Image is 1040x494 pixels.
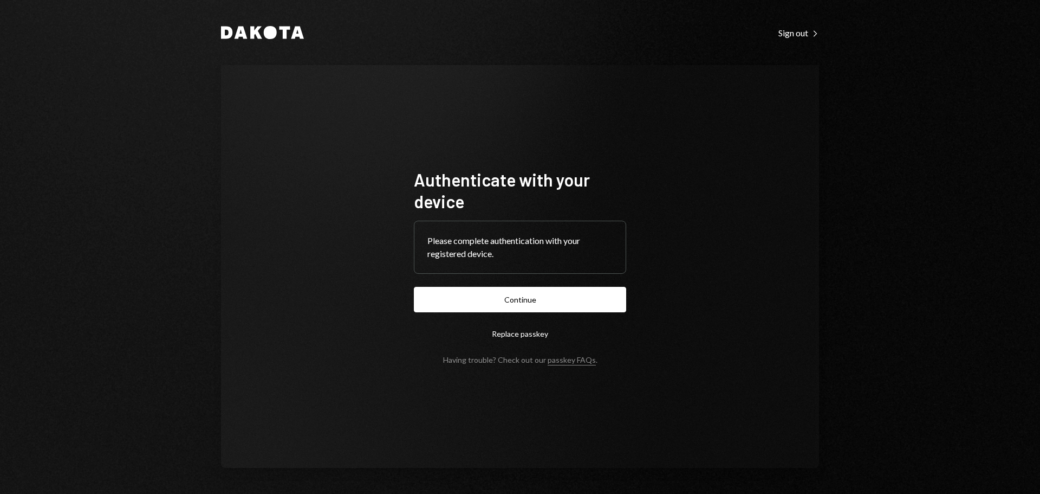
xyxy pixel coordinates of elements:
[414,287,626,312] button: Continue
[778,27,819,39] a: Sign out
[414,169,626,212] h1: Authenticate with your device
[548,355,596,365] a: passkey FAQs
[414,321,626,347] button: Replace passkey
[427,234,613,260] div: Please complete authentication with your registered device.
[443,355,597,364] div: Having trouble? Check out our .
[778,28,819,39] div: Sign out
